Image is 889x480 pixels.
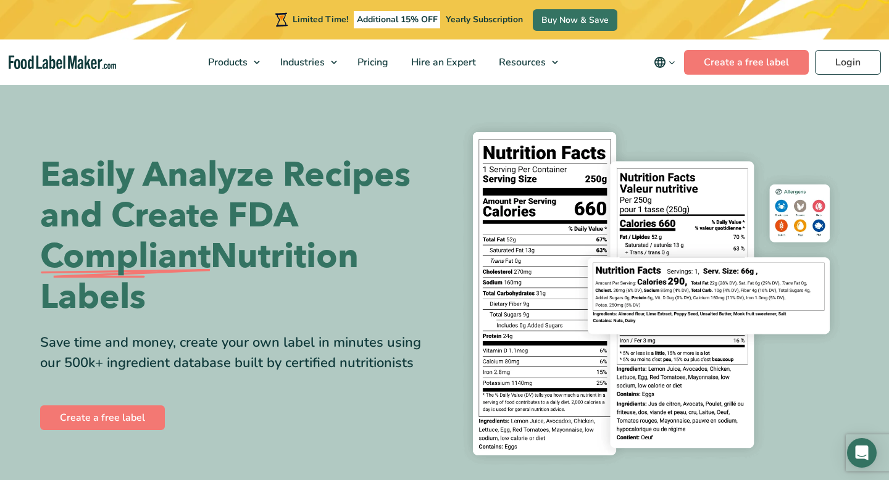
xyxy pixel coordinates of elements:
span: Yearly Subscription [446,14,523,25]
h1: Easily Analyze Recipes and Create FDA Nutrition Labels [40,155,435,318]
span: Resources [495,56,547,69]
span: Additional 15% OFF [354,11,441,28]
a: Create a free label [684,50,809,75]
span: Industries [277,56,326,69]
div: Save time and money, create your own label in minutes using our 500k+ ingredient database built b... [40,333,435,373]
div: Open Intercom Messenger [847,438,877,468]
a: Hire an Expert [400,39,485,85]
a: Pricing [346,39,397,85]
a: Resources [488,39,564,85]
span: Hire an Expert [407,56,477,69]
span: Compliant [40,236,211,277]
a: Buy Now & Save [533,9,617,31]
a: Industries [269,39,343,85]
span: Products [204,56,249,69]
a: Create a free label [40,405,165,430]
a: Products [197,39,266,85]
span: Limited Time! [293,14,348,25]
a: Login [815,50,881,75]
span: Pricing [354,56,390,69]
